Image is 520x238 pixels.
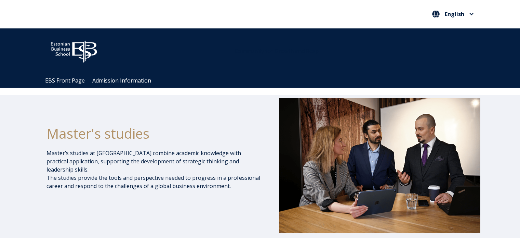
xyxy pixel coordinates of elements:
[445,11,464,17] span: English
[45,35,103,65] img: ebs_logo2016_white
[41,74,486,88] div: Navigation Menu
[430,9,476,20] button: English
[430,9,476,20] nav: Select your language
[45,77,85,84] a: EBS Front Page
[92,77,151,84] a: Admission Information
[279,98,480,233] img: DSC_1073
[235,47,319,55] span: Community for Growth and Resp
[46,125,261,142] h1: Master's studies
[46,149,261,190] p: Master’s studies at [GEOGRAPHIC_DATA] combine academic knowledge with practical application, supp...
